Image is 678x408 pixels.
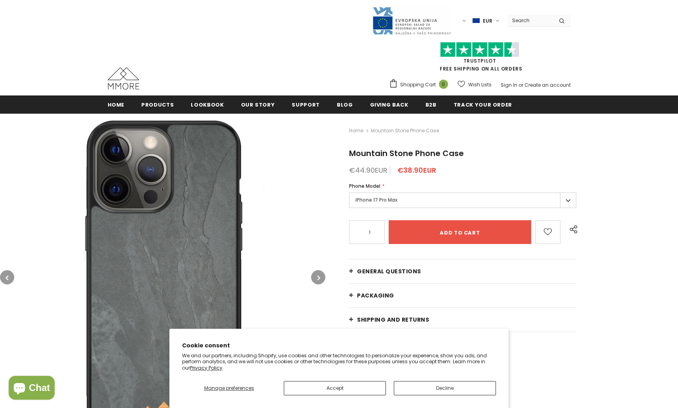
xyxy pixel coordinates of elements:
span: €38.90EUR [397,165,436,175]
a: support [292,95,320,113]
span: Manage preferences [204,385,254,391]
span: 0 [439,80,448,89]
a: Lookbook [191,95,224,113]
label: iPhone 17 Pro Max [349,193,576,208]
a: Trustpilot [463,57,496,64]
a: Track your order [454,95,512,113]
span: Track your order [454,101,512,109]
a: Our Story [241,95,275,113]
input: Add to cart [389,220,531,244]
span: Mountain Stone Phone Case [349,148,464,159]
input: Search Site [507,15,553,26]
span: EUR [483,17,492,25]
span: Phone Model [349,183,380,189]
span: or [518,82,523,88]
a: Javni Razpis [372,17,451,24]
a: Shipping and returns [349,308,576,332]
a: Privacy Policy [190,364,222,371]
span: General Questions [357,267,421,275]
h2: Cookie consent [182,341,496,350]
img: Trust Pilot Stars [440,42,519,57]
span: €44.90EUR [349,165,387,175]
a: B2B [425,95,437,113]
a: Create an account [524,82,571,88]
span: Shopping Cart [400,81,436,89]
span: Products [141,101,174,109]
span: PACKAGING [357,292,394,299]
img: Javni Razpis [372,6,451,35]
span: Lookbook [191,101,224,109]
a: Home [108,95,125,113]
a: General Questions [349,259,576,283]
a: Wish Lists [458,78,492,92]
a: Blog [337,95,353,113]
button: Decline [394,381,496,395]
a: PACKAGING [349,284,576,307]
a: Home [349,126,363,135]
span: Home [108,101,125,109]
span: support [292,101,320,109]
span: Our Story [241,101,275,109]
span: Mountain Stone Phone Case [371,126,439,135]
button: Accept [284,381,386,395]
span: FREE SHIPPING ON ALL ORDERS [389,46,571,72]
inbox-online-store-chat: Shopify online store chat [6,376,57,402]
img: MMORE Cases [108,67,139,90]
a: Shopping Cart 0 [389,79,452,91]
a: Sign In [501,82,517,88]
p: We and our partners, including Shopify, use cookies and other technologies to personalize your ex... [182,353,496,371]
span: B2B [425,101,437,109]
button: Manage preferences [182,381,276,395]
a: Giving back [370,95,408,113]
span: Shipping and returns [357,316,429,324]
span: Blog [337,101,353,109]
a: Products [141,95,174,113]
span: Giving back [370,101,408,109]
span: Wish Lists [468,81,492,89]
